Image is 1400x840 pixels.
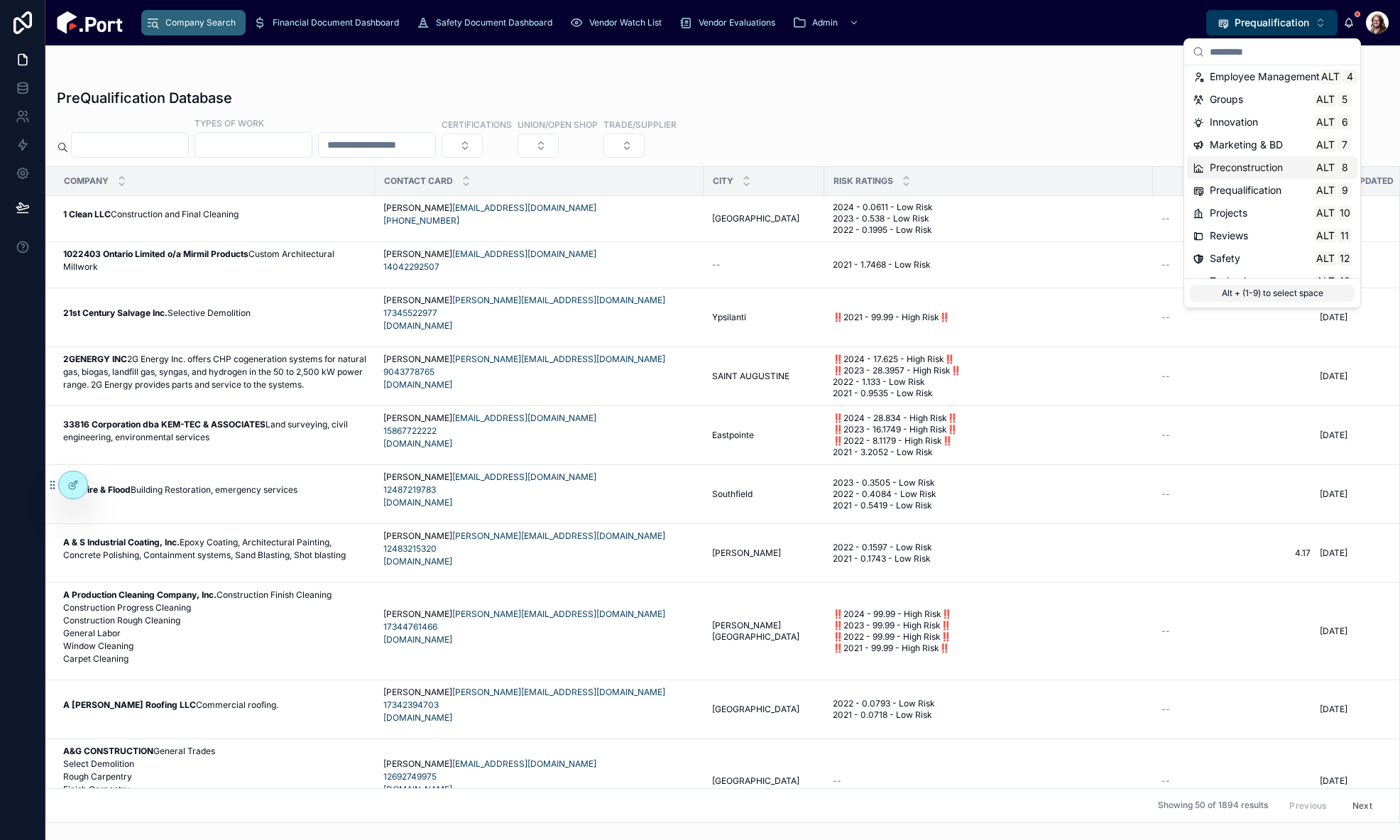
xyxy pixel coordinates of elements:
span: ‼️2024 - 28.834 - High Risk‼️ ‼️2023 - 16.1749 - High Risk‼️ ‼️2022 - 8.1179 - High Risk‼️ 2021 -... [833,413,1144,458]
a: 33816 Corporation dba KEM-TEC & ASSOCIATESLand surveying, civil engineering, environmental services [63,418,366,452]
span: 12 [1339,253,1350,264]
img: App logo [57,11,123,34]
a: -- [1161,626,1311,637]
a: [PERSON_NAME][PERSON_NAME][EMAIL_ADDRESS][DOMAIN_NAME] 17345522977 [DOMAIN_NAME] [383,294,695,341]
span: [DATE] [1320,312,1347,323]
span: Prequalification [1235,16,1309,30]
span: -- [1161,704,1170,715]
span: [DATE] [1320,626,1347,637]
a: 2022 - 0.0793 - Low Risk 2021 - 0.0718 - Low Risk [833,698,1144,721]
p: [PERSON_NAME] [383,412,695,450]
a: -- [1161,775,1311,787]
span: Marketing & BD [1210,138,1283,152]
p: [PERSON_NAME] [383,758,695,796]
span: Alt [1316,276,1335,287]
a: 2GENERGY INC2G Energy Inc. offers CHP cogeneration systems for natural gas, biogas, landfill gas,... [63,353,366,400]
span: [PERSON_NAME] [712,547,781,559]
button: Select Button [1206,10,1338,36]
a: A & S Industrial Coating, Inc.Epoxy Coating, Architectural Painting, Concrete Polishing, Containm... [63,536,366,570]
p: [PERSON_NAME] [383,530,695,568]
strong: 1 Clean LLC [63,209,111,219]
a: 1 Clean LLCConstruction and Final Cleaning [63,208,366,229]
p: Epoxy Coating, Architectural Painting, Concrete Polishing, Containment systems, Sand Blasting, Sh... [63,536,366,562]
span: [DATE] [1320,775,1347,787]
p: [PERSON_NAME] [383,608,695,646]
a: [GEOGRAPHIC_DATA] [712,775,816,787]
a: [PERSON_NAME][GEOGRAPHIC_DATA] [712,620,816,643]
a: -- [833,775,1144,787]
span: 2024 - 0.0611 - Low Risk 2023 - 0.538 - Low Risk 2022 - 0.1995 - Low Risk [833,202,1133,236]
a: [DOMAIN_NAME] [383,784,452,795]
span: Alt [1316,94,1335,105]
span: ‼️2024 - 99.99 - High Risk‼️ ‼️2023 - 99.99 - High Risk‼️ ‼️2022 - 99.99 - High Risk‼️ ‼️2021 - 9... [833,609,1144,654]
span: 4 [1344,71,1355,82]
span: Groups [1210,92,1243,107]
a: 2022 - 0.1597 - Low Risk 2021 - 0.1743 - Low Risk [833,542,1144,564]
a: 17342394703 [383,699,439,710]
button: Select Button [603,133,645,158]
span: -- [1161,775,1170,787]
span: 2023 - 0.3505 - Low Risk 2022 - 0.4084 - Low Risk 2021 - 0.5419 - Low Risk [833,477,1142,511]
span: -- [1161,626,1170,637]
a: -- [1161,704,1311,715]
div: Suggestions [1184,65,1360,278]
span: Safety [1210,251,1240,266]
span: Preconstruction [1210,160,1283,175]
a: -- [712,259,816,271]
p: Construction Finish Cleaning Construction Progress Cleaning Construction Rough Cleaning General L... [63,589,366,665]
p: General Trades Select Demolition Rough Carpentry Finish Carpentry Metal Panel installation [63,745,366,809]
a: [PERSON_NAME] [712,547,816,559]
a: [DOMAIN_NAME] [383,556,452,567]
span: Projects [1210,206,1247,220]
button: Select Button [442,133,483,158]
a: SAINT AUGUSTINE [712,371,816,382]
a: [PERSON_NAME][PERSON_NAME][EMAIL_ADDRESS][DOMAIN_NAME] 12483215320 [DOMAIN_NAME] [383,530,695,577]
span: Alt [1316,139,1335,151]
a: [PERSON_NAME][EMAIL_ADDRESS][DOMAIN_NAME] 12487219783 [DOMAIN_NAME] [383,471,695,518]
span: SAINT AUGUSTINE [712,371,789,382]
a: [PERSON_NAME][EMAIL_ADDRESS][DOMAIN_NAME] [PHONE_NUMBER] [383,202,695,236]
a: [EMAIL_ADDRESS][DOMAIN_NAME] [452,413,596,423]
a: Southfield [712,489,816,500]
span: Alt [1321,71,1340,82]
p: Custom Architectural Millwork [63,248,366,273]
strong: 2GENERGY INC [63,354,127,364]
span: Vendor Evaluations [699,17,775,28]
a: [EMAIL_ADDRESS][DOMAIN_NAME] [452,202,596,213]
span: Eastpointe [712,430,754,441]
a: [DOMAIN_NAME] [383,438,452,449]
strong: A&G CONSTRUCTION [63,746,153,756]
label: Trade/Supplier [603,118,677,131]
p: [PERSON_NAME] [383,686,695,724]
a: [EMAIL_ADDRESS][DOMAIN_NAME] [452,249,596,259]
a: 21st Century Salvage Inc.Selective Demolition [63,307,366,328]
a: [DOMAIN_NAME] [383,320,452,331]
strong: 21st Century Salvage Inc. [63,307,168,318]
span: 9 [1339,185,1350,196]
a: -- [1161,213,1311,224]
p: Construction and Final Cleaning [63,208,239,221]
span: 2022 - 0.1597 - Low Risk 2021 - 0.1743 - Low Risk [833,542,1032,564]
a: [PERSON_NAME][PERSON_NAME][EMAIL_ADDRESS][DOMAIN_NAME] 17342394703 [DOMAIN_NAME] [383,686,695,733]
a: 360 Fire & FloodBuilding Restoration, emergency services [63,484,366,505]
strong: 33816 Corporation dba KEM-TEC & ASSOCIATES [63,419,266,430]
a: 12692749975 [383,771,437,782]
a: -- [1161,312,1311,323]
a: Company Search [141,10,246,36]
p: Alt + (1-9) to select space [1190,285,1355,302]
a: -- [1161,430,1311,441]
a: Ypsilanti [712,312,816,323]
a: [DOMAIN_NAME] [383,379,452,390]
strong: A & S Industrial Coating, Inc. [63,537,180,547]
span: Risk Ratings [833,175,893,187]
button: Select Button [518,133,559,158]
a: [GEOGRAPHIC_DATA] [712,213,816,224]
span: -- [1161,430,1170,441]
a: ‼️2024 - 17.625 - High Risk‼️ ‼️2023 - 28.3957 - High Risk‼️ 2022 - 1.133 - Low Risk 2021 - 0.953... [833,354,1144,399]
span: Alt [1316,207,1335,219]
span: Contact Card [384,175,453,187]
span: -- [712,259,721,271]
a: -- [1161,371,1311,382]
